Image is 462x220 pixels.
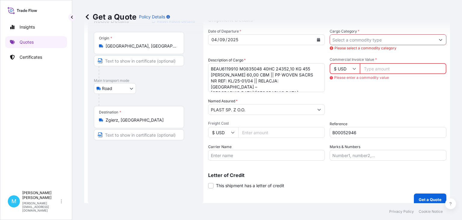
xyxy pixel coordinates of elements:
button: Show suggestions [435,34,446,45]
span: Please enter a commodity value [330,75,446,80]
p: Quotes [20,39,34,45]
a: Insights [5,21,67,33]
a: Privacy Policy [389,209,414,214]
input: Number1, number2,... [330,150,446,161]
p: Main transport mode [94,78,197,83]
label: Marks & Numbers [330,144,360,150]
input: Destination [106,117,177,123]
div: month, [219,36,226,43]
button: Select transport [94,83,136,94]
input: Enter name [208,150,325,161]
label: Named Assured [208,98,238,104]
div: / [217,36,219,43]
div: / [226,36,227,43]
label: Description of Cargo [208,57,246,63]
div: year, [227,36,239,43]
input: Text to appear on certificate [94,129,184,140]
p: Get a Quote [419,197,442,203]
button: Calendar [314,35,323,45]
button: Show suggestions [314,104,325,115]
span: Road [102,85,112,91]
input: Select a commodity type [330,34,435,45]
p: Get a Quote [84,12,137,22]
p: Insights [20,24,35,30]
div: Destination [99,110,121,115]
label: Reference [330,121,347,127]
input: Enter amount [238,127,325,138]
span: This shipment has a letter of credit [216,183,284,189]
input: Your internal reference [330,127,446,138]
button: Get a Quote [414,194,446,206]
input: Origin [106,43,177,49]
span: Freight Cost [208,121,325,126]
div: day, [211,36,217,43]
p: [PERSON_NAME][EMAIL_ADDRESS][DOMAIN_NAME] [22,201,60,212]
span: Commercial Invoice Value [330,57,446,62]
span: M [11,198,16,204]
div: Origin [99,36,112,41]
input: Full name [208,104,314,115]
p: Policy Details [139,14,165,20]
label: Carrier Name [208,144,232,150]
a: Cookie Notice [419,209,443,214]
p: Letter of Credit [208,173,446,178]
p: Certificates [20,54,42,60]
input: Text to appear on certificate [94,55,184,66]
a: Certificates [5,51,67,63]
span: Please select a commodity category [330,45,446,51]
a: Quotes [5,36,67,48]
p: [PERSON_NAME] [PERSON_NAME] [22,191,60,200]
input: Type amount [360,63,446,74]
